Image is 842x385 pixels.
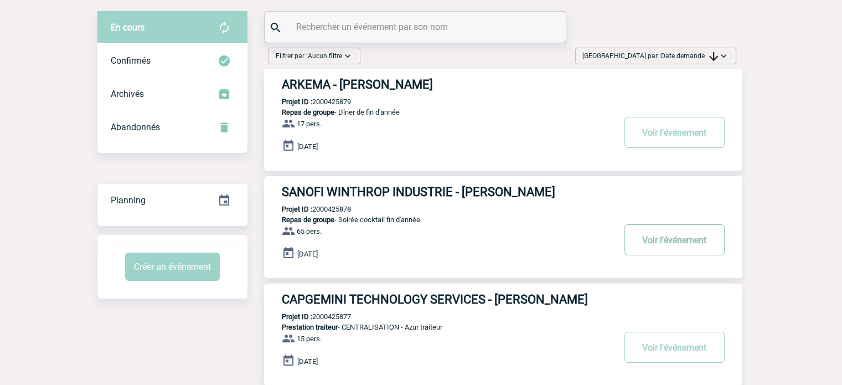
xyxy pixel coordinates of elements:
span: 65 pers. [297,227,322,235]
b: Projet ID : [282,312,312,321]
b: Projet ID : [282,205,312,213]
button: Voir l'événement [624,117,725,148]
p: 2000425878 [264,205,351,213]
span: [DATE] [297,250,318,258]
p: 2000425877 [264,312,351,321]
span: 17 pers. [297,120,322,128]
div: Retrouvez ici tous les événements que vous avez décidé d'archiver [97,78,247,111]
p: - Soirée cocktail fin d'année [264,215,614,224]
div: Retrouvez ici tous vos évènements avant confirmation [97,11,247,44]
input: Rechercher un événement par son nom [293,19,540,35]
p: 2000425879 [264,97,351,106]
a: CAPGEMINI TECHNOLOGY SERVICES - [PERSON_NAME] [264,292,742,306]
img: arrow_downward.png [709,52,718,61]
button: Voir l'événement [624,332,725,363]
div: Retrouvez ici tous vos événements organisés par date et état d'avancement [97,184,247,217]
button: Voir l'événement [624,224,725,255]
span: Aucun filtre [308,52,342,60]
img: baseline_expand_more_white_24dp-b.png [342,50,353,61]
span: Repas de groupe [282,108,334,116]
span: Repas de groupe [282,215,334,224]
p: - Dîner de fin d'année [264,108,614,116]
h3: CAPGEMINI TECHNOLOGY SERVICES - [PERSON_NAME] [282,292,614,306]
span: 15 pers. [297,335,322,343]
a: SANOFI WINTHROP INDUSTRIE - [PERSON_NAME] [264,185,742,199]
h3: ARKEMA - [PERSON_NAME] [282,78,614,91]
span: Date demande [661,52,718,60]
span: Filtrer par : [276,50,342,61]
b: Projet ID : [282,97,312,106]
a: ARKEMA - [PERSON_NAME] [264,78,742,91]
p: - CENTRALISATION - Azur traiteur [264,323,614,331]
span: [GEOGRAPHIC_DATA] par : [582,50,718,61]
span: Confirmés [111,55,151,66]
span: Archivés [111,89,144,99]
button: Créer un événement [125,253,220,281]
span: Abandonnés [111,122,160,132]
span: Planning [111,195,146,206]
span: [DATE] [297,357,318,366]
h3: SANOFI WINTHROP INDUSTRIE - [PERSON_NAME] [282,185,614,199]
img: baseline_expand_more_white_24dp-b.png [718,50,729,61]
span: En cours [111,22,144,33]
span: [DATE] [297,142,318,151]
span: Prestation traiteur [282,323,338,331]
div: Retrouvez ici tous vos événements annulés [97,111,247,144]
a: Planning [97,183,247,216]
